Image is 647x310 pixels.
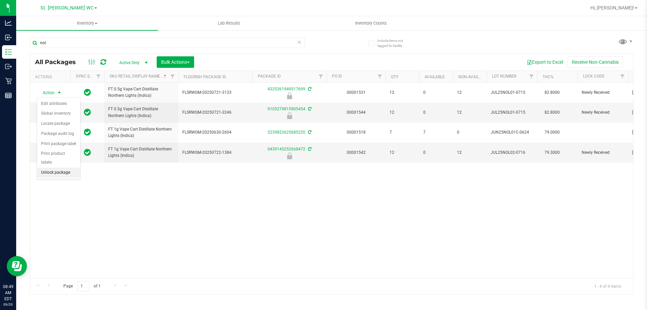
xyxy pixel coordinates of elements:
[458,75,488,79] a: Non-Available
[251,92,328,99] div: Newly Received
[84,108,91,117] span: In Sync
[374,71,386,82] a: Filter
[307,130,311,135] span: Sync from Compliance System
[30,38,305,48] input: Search Package ID, Item Name, SKU, Lot or Part Number...
[391,75,398,79] a: Qty
[582,149,624,156] span: Newly Received
[77,281,89,291] input: 1
[5,78,12,84] inline-svg: Retail
[251,152,328,159] div: Newly Received
[7,256,27,276] iframe: Resource center
[423,89,449,96] span: 0
[492,74,516,79] a: Lot Number
[590,5,634,10] span: Hi, [PERSON_NAME]!
[110,74,168,79] a: Sku Retail Display Name
[108,106,174,119] span: FT 0.5g Vape Cart Distillate Northern Lights (Indica)
[55,88,64,97] span: select
[347,110,366,115] a: 00001544
[307,107,311,111] span: Sync from Compliance System
[268,147,305,151] a: 0439145252668472
[258,74,281,79] a: Package ID
[184,75,226,79] a: Flourish Package ID
[158,16,300,30] a: Lab Results
[251,112,328,119] div: Newly Received
[425,75,445,79] a: Available
[300,16,442,30] a: Inventory Counts
[347,130,366,135] a: 00001518
[491,149,533,156] span: JUL25NOL02-0716
[16,20,158,26] span: Inventory
[182,129,248,136] span: FLSRWGM-20250630-2604
[307,87,311,91] span: Sync from Compliance System
[108,86,174,99] span: FT 0.5g Vape Cart Distillate Northern Lights (Indica)
[40,5,94,11] span: St. [PERSON_NAME] WC
[157,56,194,68] button: Bulk Actions
[390,129,415,136] span: 7
[84,88,91,97] span: In Sync
[167,71,178,82] a: Filter
[583,74,605,79] a: Lock Code
[457,89,483,96] span: 12
[5,92,12,99] inline-svg: Reports
[423,149,449,156] span: 0
[541,88,563,97] span: 82.8000
[297,38,302,47] span: Clear
[108,146,174,159] span: FT 1g Vape Cart Distillate Northern Lights (Indica)
[5,63,12,70] inline-svg: Outbound
[307,147,311,151] span: Sync from Compliance System
[491,129,533,136] span: JUN25NOL01C-0624
[457,149,483,156] span: 12
[390,89,415,96] span: 12
[37,109,80,119] li: Global inventory
[390,149,415,156] span: 12
[37,88,55,97] span: Action
[491,109,533,116] span: JUL25NOL01-0715
[589,281,626,291] span: 1 - 4 of 4 items
[76,74,102,79] a: Sync Status
[209,20,249,26] span: Lab Results
[3,302,13,307] p: 09/20
[268,87,305,91] a: 4325361949517699
[582,89,624,96] span: Newly Received
[526,71,537,82] a: Filter
[390,109,415,116] span: 12
[108,126,174,139] span: FT 1g Vape Cart Distillate Northern Lights (Indica)
[315,71,327,82] a: Filter
[182,109,248,116] span: FLSRWGM-20250721-3246
[522,56,567,68] button: Export to Excel
[37,168,80,178] li: Unlock package
[16,16,158,30] a: Inventory
[182,89,248,96] span: FLSRWGM-20250721-3133
[37,99,80,109] li: Edit attributes
[37,119,80,129] li: Locate package
[35,75,68,79] div: Actions
[35,58,83,66] span: All Packages
[37,149,80,167] li: Print product labels
[541,148,563,158] span: 79.3000
[347,90,366,95] a: 00001531
[161,59,190,65] span: Bulk Actions
[268,107,305,111] a: 9105279815905454
[332,74,342,79] a: PO ID
[346,20,396,26] span: Inventory Counts
[582,109,624,116] span: Newly Received
[37,129,80,139] li: Package audit log
[457,109,483,116] span: 12
[567,56,623,68] button: Receive Non-Cannabis
[423,129,449,136] span: 7
[182,149,248,156] span: FLSRWGM-20250722-1384
[58,281,106,291] span: Page of 1
[543,75,554,79] a: THC%
[3,284,13,302] p: 08:49 AM EDT
[423,109,449,116] span: 0
[5,20,12,26] inline-svg: Analytics
[5,49,12,55] inline-svg: Inventory
[37,139,80,149] li: Print package label
[377,38,411,48] span: Include items not tagged for facility
[268,130,305,135] a: 2239823625685220
[541,108,563,117] span: 82.8000
[84,148,91,157] span: In Sync
[491,89,533,96] span: JUL25NOL01-0715
[541,128,563,137] span: 79.0000
[347,150,366,155] a: 00001542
